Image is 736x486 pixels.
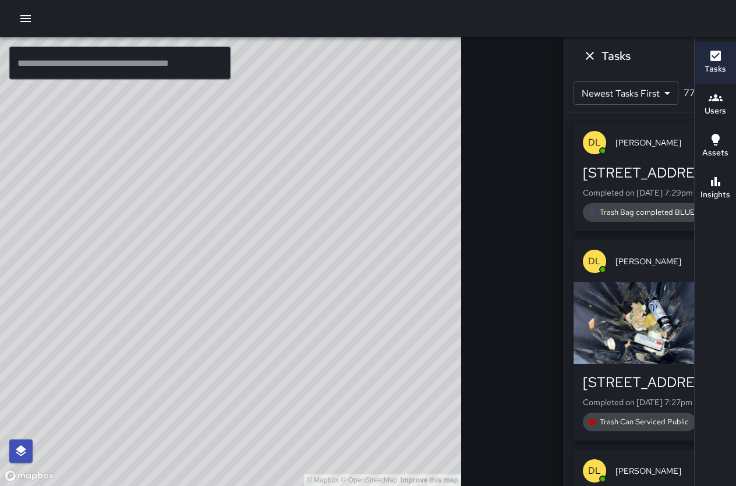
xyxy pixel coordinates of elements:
button: Assets [695,126,736,168]
button: Dismiss [578,44,601,68]
span: Trash Can Serviced Public [593,416,696,428]
p: DL [588,254,601,268]
span: [PERSON_NAME] [615,137,717,148]
div: Newest Tasks First [574,81,678,105]
div: [STREET_ADDRESS] [583,164,717,182]
p: 775 tasks [679,86,727,100]
h6: Users [705,105,726,118]
h6: Assets [702,147,728,159]
p: Completed on [DATE] 7:27pm HST [583,396,717,408]
button: Users [695,84,736,126]
h6: Tasks [601,47,631,65]
span: Trash Bag completed BLUE [593,207,702,218]
button: Tasks [695,42,736,84]
span: [PERSON_NAME] [615,465,717,477]
p: Completed on [DATE] 7:29pm HST [583,187,717,198]
h6: Tasks [705,63,726,76]
span: [PERSON_NAME] [615,256,717,267]
button: DL[PERSON_NAME][STREET_ADDRESS]Completed on [DATE] 7:29pm HSTTrash Bag completed BLUE [574,122,727,231]
p: DL [588,136,601,150]
div: [STREET_ADDRESS] [583,373,717,392]
button: DL[PERSON_NAME][STREET_ADDRESS]Completed on [DATE] 7:27pm HSTTrash Can Serviced Public [574,240,727,441]
button: Insights [695,168,736,210]
p: DL [588,464,601,478]
h6: Insights [700,189,730,201]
